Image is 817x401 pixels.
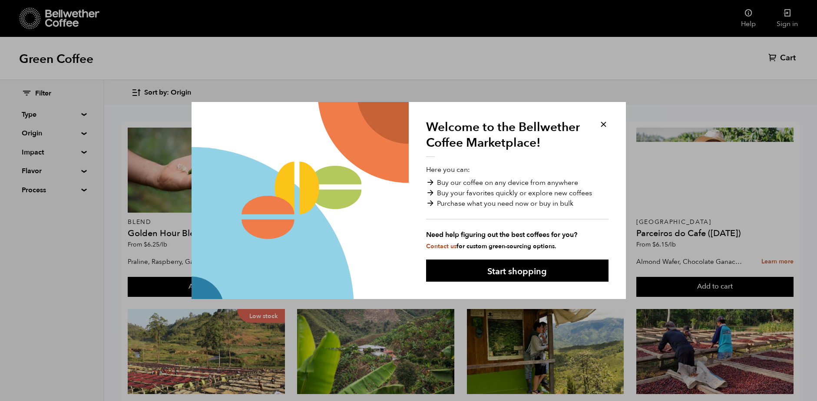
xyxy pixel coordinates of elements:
strong: Need help figuring out the best coffees for you? [426,230,609,240]
li: Buy our coffee on any device from anywhere [426,177,609,188]
button: Start shopping [426,260,609,282]
h1: Welcome to the Bellwether Coffee Marketplace! [426,119,587,158]
a: Contact us [426,242,456,250]
small: for custom green-sourcing options. [426,242,556,250]
p: Here you can: [426,164,609,250]
li: Purchase what you need now or buy in bulk [426,198,609,209]
li: Buy your favorites quickly or explore new coffees [426,188,609,198]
